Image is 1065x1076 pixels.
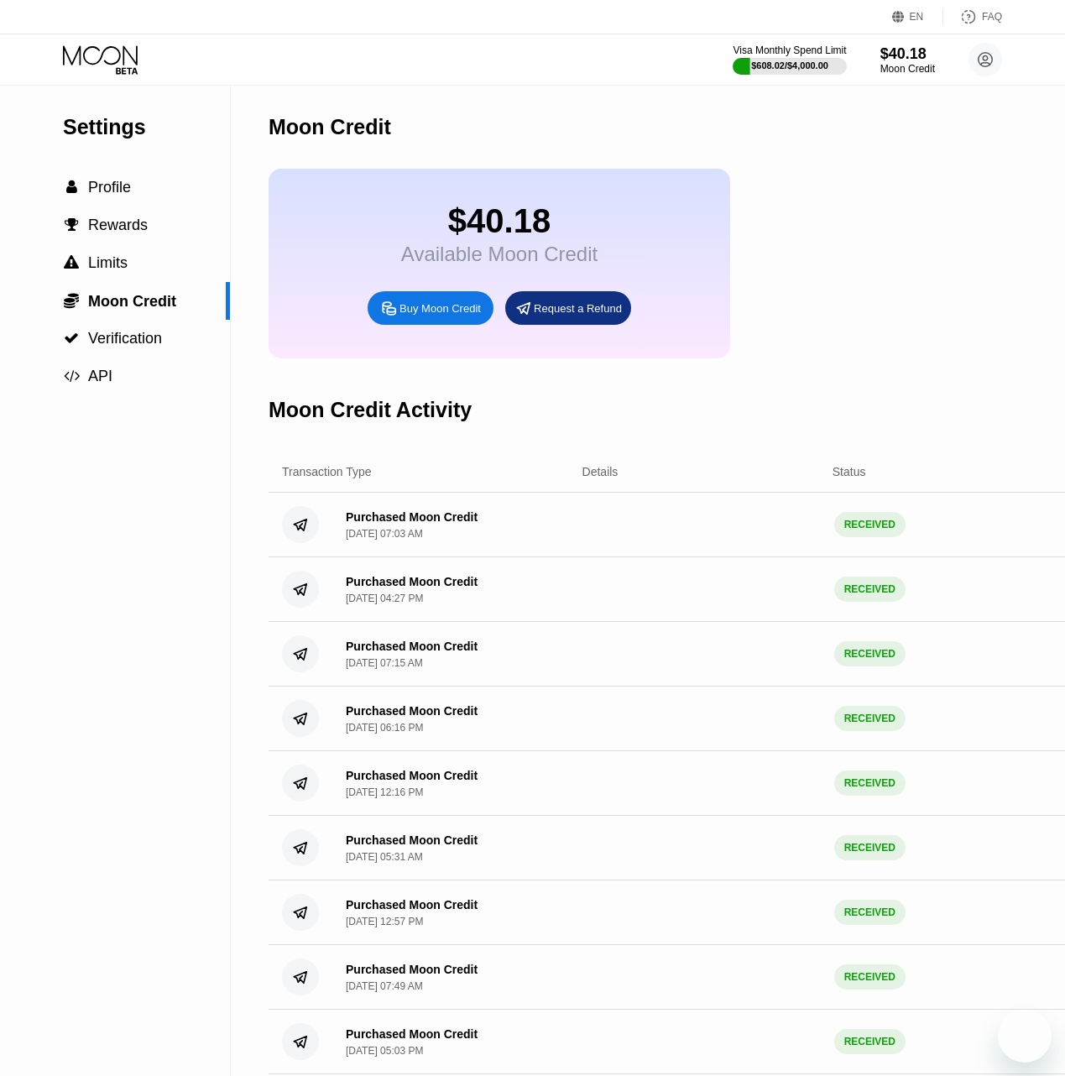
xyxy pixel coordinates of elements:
[998,1009,1052,1063] iframe: Butoni për hapjen e dritares së dërgimit të mesazheve
[346,769,478,782] div: Purchased Moon Credit
[834,900,906,925] div: RECEIVED
[401,202,598,240] div: $40.18
[346,575,478,588] div: Purchased Moon Credit
[834,706,906,731] div: RECEIVED
[63,115,230,139] div: Settings
[401,243,598,266] div: Available Moon Credit
[346,510,478,524] div: Purchased Moon Credit
[88,368,112,384] span: API
[834,770,906,796] div: RECEIVED
[399,301,481,316] div: Buy Moon Credit
[880,63,935,75] div: Moon Credit
[346,528,423,540] div: [DATE] 07:03 AM
[834,512,906,537] div: RECEIVED
[269,115,391,139] div: Moon Credit
[346,1027,478,1041] div: Purchased Moon Credit
[88,330,162,347] span: Verification
[64,292,79,309] span: 
[63,331,80,346] div: 
[64,331,79,346] span: 
[346,963,478,976] div: Purchased Moon Credit
[943,8,1002,25] div: FAQ
[368,291,493,325] div: Buy Moon Credit
[346,851,423,863] div: [DATE] 05:31 AM
[63,255,80,270] div: 
[733,44,846,56] div: Visa Monthly Spend Limit
[66,180,77,195] span: 
[751,60,828,71] div: $608.02 / $4,000.00
[346,980,423,992] div: [DATE] 07:49 AM
[505,291,631,325] div: Request a Refund
[834,641,906,666] div: RECEIVED
[834,577,906,602] div: RECEIVED
[88,293,176,310] span: Moon Credit
[834,1029,906,1054] div: RECEIVED
[834,964,906,990] div: RECEIVED
[346,640,478,653] div: Purchased Moon Credit
[88,217,148,233] span: Rewards
[63,217,80,232] div: 
[346,593,423,604] div: [DATE] 04:27 PM
[892,8,943,25] div: EN
[63,368,80,384] div: 
[534,301,622,316] div: Request a Refund
[833,465,866,478] div: Status
[346,722,423,734] div: [DATE] 06:16 PM
[880,45,935,75] div: $40.18Moon Credit
[982,11,1002,23] div: FAQ
[88,254,128,271] span: Limits
[834,835,906,860] div: RECEIVED
[346,704,478,718] div: Purchased Moon Credit
[282,465,372,478] div: Transaction Type
[346,833,478,847] div: Purchased Moon Credit
[64,255,79,270] span: 
[63,180,80,195] div: 
[346,1045,423,1057] div: [DATE] 05:03 PM
[269,398,472,422] div: Moon Credit Activity
[65,217,79,232] span: 
[910,11,924,23] div: EN
[582,465,619,478] div: Details
[733,44,846,75] div: Visa Monthly Spend Limit$608.02/$4,000.00
[346,916,423,927] div: [DATE] 12:57 PM
[346,657,423,669] div: [DATE] 07:15 AM
[88,179,131,196] span: Profile
[63,292,80,309] div: 
[880,45,935,63] div: $40.18
[64,368,80,384] span: 
[346,786,423,798] div: [DATE] 12:16 PM
[346,898,478,911] div: Purchased Moon Credit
